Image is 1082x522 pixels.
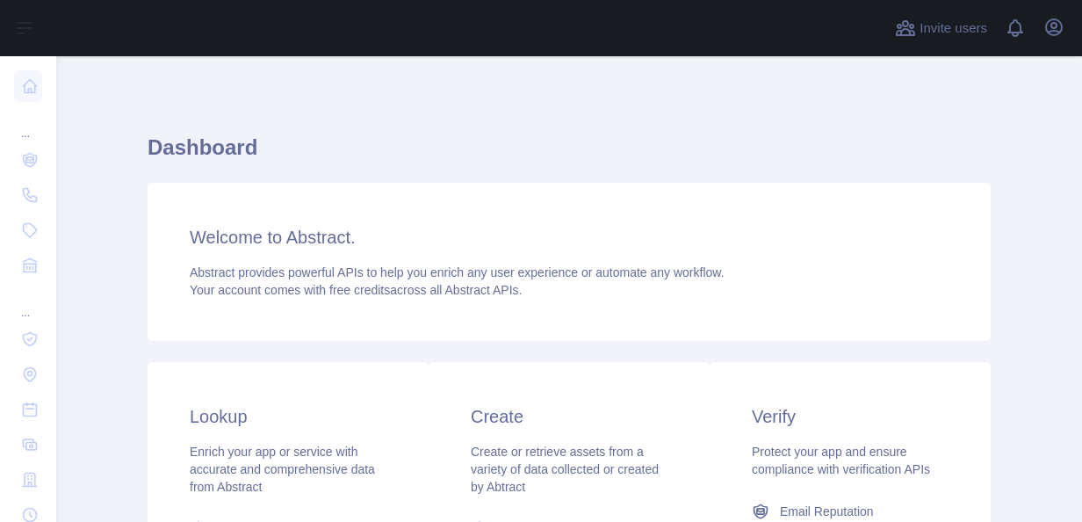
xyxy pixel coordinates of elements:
[148,134,991,176] h1: Dashboard
[190,225,949,250] h3: Welcome to Abstract.
[752,445,930,476] span: Protect your app and ensure compliance with verification APIs
[471,445,659,494] span: Create or retrieve assets from a variety of data collected or created by Abtract
[190,265,725,279] span: Abstract provides powerful APIs to help you enrich any user experience or automate any workflow.
[780,503,874,520] span: Email Reputation
[190,283,522,297] span: Your account comes with across all Abstract APIs.
[920,18,987,39] span: Invite users
[14,285,42,320] div: ...
[329,283,390,297] span: free credits
[190,404,386,429] h3: Lookup
[14,105,42,141] div: ...
[190,445,375,494] span: Enrich your app or service with accurate and comprehensive data from Abstract
[891,14,991,42] button: Invite users
[752,404,949,429] h3: Verify
[471,404,667,429] h3: Create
